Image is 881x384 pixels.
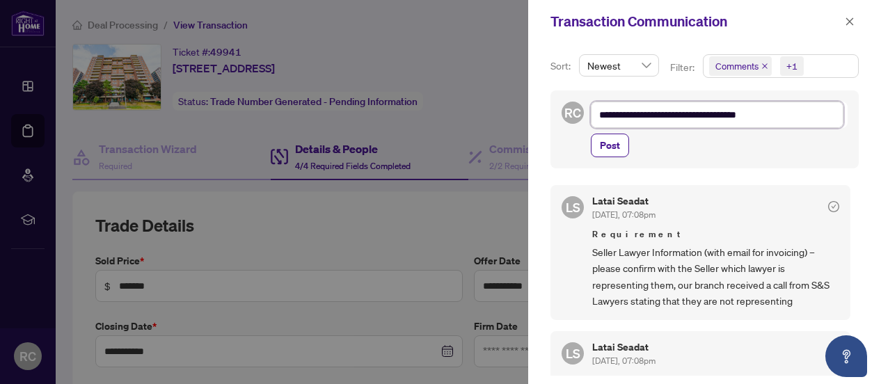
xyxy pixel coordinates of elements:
[761,63,768,70] span: close
[591,134,629,157] button: Post
[828,201,839,212] span: check-circle
[592,355,656,366] span: [DATE], 07:08pm
[550,11,841,32] div: Transaction Communication
[592,196,656,206] h5: Latai Seadat
[550,58,573,74] p: Sort:
[715,59,759,73] span: Comments
[587,55,651,76] span: Newest
[600,134,620,157] span: Post
[825,335,867,377] button: Open asap
[786,59,797,73] div: +1
[566,198,580,217] span: LS
[845,17,855,26] span: close
[670,60,697,75] p: Filter:
[592,342,656,352] h5: Latai Seadat
[592,227,839,241] span: Requirement
[566,344,580,363] span: LS
[592,244,839,310] span: Seller Lawyer Information (with email for invoicing) – please confirm with the Seller which lawye...
[592,209,656,220] span: [DATE], 07:08pm
[709,56,772,76] span: Comments
[564,103,581,122] span: RC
